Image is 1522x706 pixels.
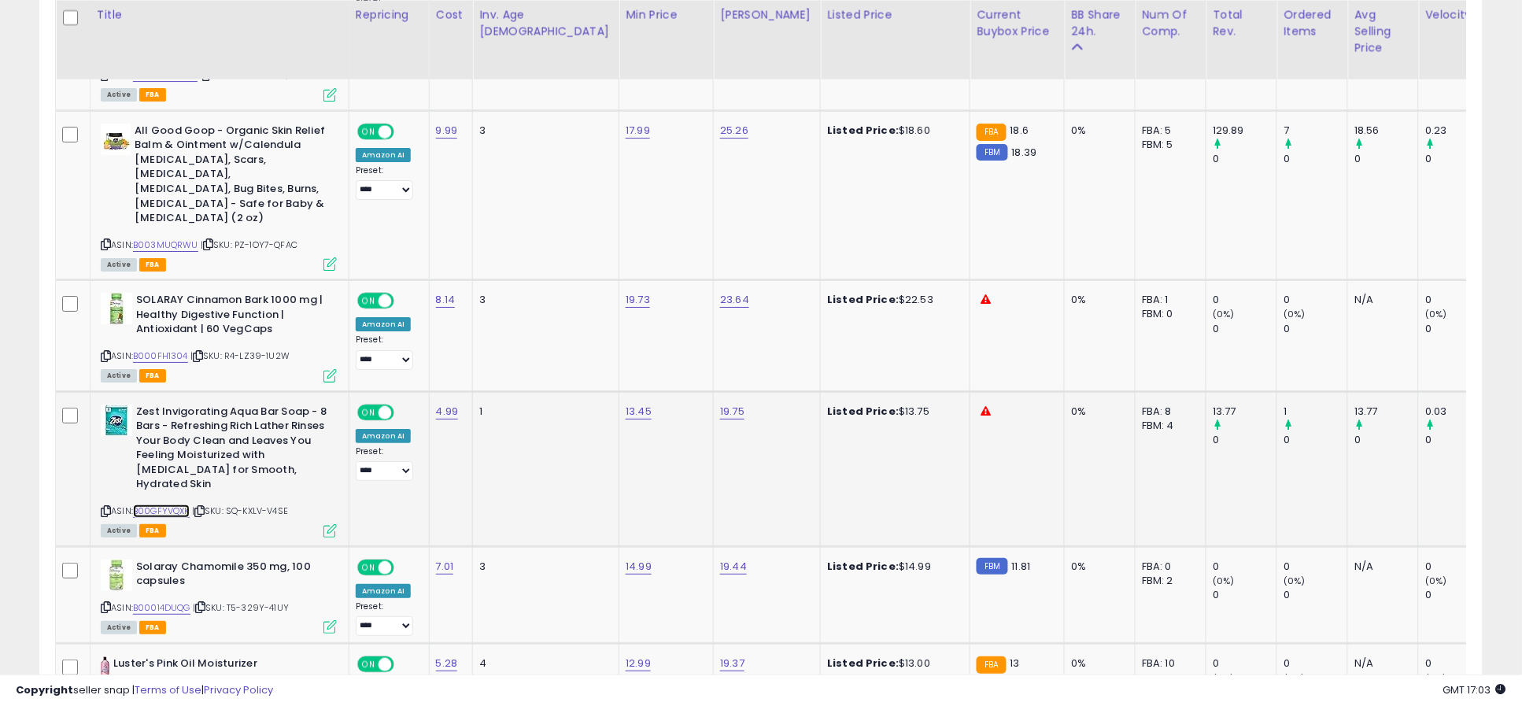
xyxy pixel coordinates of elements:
small: (0%) [1284,308,1306,320]
a: 17.99 [626,123,650,139]
div: 0% [1071,405,1123,419]
div: FBA: 1 [1142,293,1194,307]
div: Preset: [356,165,417,201]
div: 0 [1425,322,1489,336]
span: ON [359,658,379,671]
div: Preset: [356,601,417,637]
div: 0 [1425,588,1489,602]
b: SOLARAY Cinnamon Bark 1000 mg | Healthy Digestive Function | Antioxidant | 60 VegCaps [136,293,327,341]
img: 41zRVNFEwGL._SL40_.jpg [101,656,109,688]
small: FBM [977,144,1007,161]
span: FBA [139,621,166,634]
div: 0 [1284,433,1347,447]
small: (0%) [1213,308,1235,320]
div: 0 [1425,656,1489,671]
a: 23.64 [720,292,749,308]
a: B00GFYVQXK [133,505,190,518]
span: ON [359,124,379,138]
div: N/A [1354,560,1406,574]
div: Min Price [626,6,707,23]
div: 4 [479,656,607,671]
small: (0%) [1213,575,1235,587]
div: BB Share 24h. [1071,6,1129,39]
b: Listed Price: [827,656,899,671]
span: OFF [392,294,417,308]
span: ON [359,560,379,574]
div: 0 [1213,560,1276,574]
span: All listings currently available for purchase on Amazon [101,258,137,272]
a: 7.01 [436,559,454,575]
a: Terms of Use [135,682,201,697]
div: $14.99 [827,560,958,574]
small: (0%) [1425,308,1447,320]
div: 3 [479,293,607,307]
div: Preset: [356,446,417,482]
span: | SKU: SQ-KXLV-V4SE [192,505,288,517]
div: Current Buybox Price [977,6,1058,39]
div: Amazon AI [356,584,411,598]
a: 12.99 [626,656,651,671]
div: 7 [1284,124,1347,138]
a: 8.14 [436,292,456,308]
a: 19.44 [720,559,747,575]
div: 129.89 [1213,124,1276,138]
div: 13.77 [1354,405,1418,419]
div: Listed Price [827,6,963,23]
div: 0 [1213,588,1276,602]
span: All listings currently available for purchase on Amazon [101,621,137,634]
b: Zest Invigorating Aqua Bar Soap - 8 Bars - Refreshing Rich Lather Rinses Your Body Clean and Leav... [136,405,327,496]
div: Total Rev. [1213,6,1270,39]
img: 41AIEXj9ftL._SL40_.jpg [101,124,131,155]
span: All listings currently available for purchase on Amazon [101,88,137,102]
b: Listed Price: [827,123,899,138]
span: FBA [139,524,166,538]
div: 13.77 [1213,405,1276,419]
span: 2025-08-11 17:03 GMT [1443,682,1506,697]
div: N/A [1354,656,1406,671]
div: 0 [1425,560,1489,574]
span: FBA [139,369,166,383]
div: 0 [1284,588,1347,602]
a: 9.99 [436,123,458,139]
span: | SKU: PZ-1OY7-QFAC [201,238,297,251]
div: FBA: 0 [1142,560,1194,574]
strong: Copyright [16,682,73,697]
div: Cost [436,6,467,23]
a: 19.75 [720,404,744,420]
div: FBM: 4 [1142,419,1194,433]
div: [PERSON_NAME] [720,6,814,23]
div: 0 [1354,152,1418,166]
div: 0% [1071,124,1123,138]
div: 0 [1284,656,1347,671]
small: FBA [977,656,1006,674]
span: ON [359,405,379,419]
div: ASIN: [101,405,337,536]
span: 11.81 [1012,559,1031,574]
b: Listed Price: [827,404,899,419]
b: All Good Goop - Organic Skin Relief Balm & Ointment w/Calendula [MEDICAL_DATA], Scars, [MEDICAL_D... [135,124,326,230]
small: FBM [977,558,1007,575]
div: Velocity [1425,6,1483,23]
span: 18.6 [1010,123,1029,138]
div: Ordered Items [1284,6,1341,39]
div: ASIN: [101,560,337,633]
img: 511NMh69KEL._SL40_.jpg [101,405,132,436]
a: B000FH1304 [133,349,188,363]
div: seller snap | | [16,683,273,698]
div: 0 [1284,152,1347,166]
a: 19.37 [720,656,744,671]
span: | SKU: T5-329Y-41UY [193,601,289,614]
a: 4.99 [436,404,459,420]
span: OFF [392,124,417,138]
div: 1 [1284,405,1347,419]
div: $13.00 [827,656,958,671]
div: 3 [479,560,607,574]
div: 0 [1213,656,1276,671]
a: Privacy Policy [204,682,273,697]
span: ON [359,294,379,308]
div: Amazon AI [356,429,411,443]
a: 19.73 [626,292,650,308]
div: Avg Selling Price [1354,6,1412,56]
img: 41z1nvT3qeL._SL40_.jpg [101,560,132,591]
div: 3 [479,124,607,138]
